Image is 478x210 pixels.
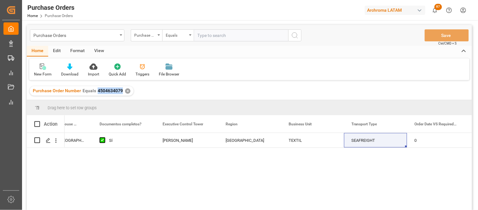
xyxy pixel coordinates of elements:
[425,29,469,41] button: Save
[33,31,118,39] div: Purchase Orders
[48,105,97,110] span: Drag here to set row groups
[109,133,147,148] div: Si
[415,122,457,126] span: Order Date VS Required Date
[163,122,203,126] span: Executive Control Tower
[88,71,99,77] div: Import
[159,71,179,77] div: File Browser
[125,88,130,94] div: ✕
[407,133,470,147] div: 0
[226,133,274,148] div: [GEOGRAPHIC_DATA]
[135,71,149,77] div: Triggers
[61,71,78,77] div: Download
[289,122,312,126] span: Business Unit
[439,41,457,46] span: Ctrl/CMD + S
[34,71,52,77] div: New Form
[66,46,89,57] div: Format
[442,3,456,17] button: Help Center
[352,122,377,126] span: Transport Type
[352,133,400,148] div: SEAFREIGHT
[435,4,442,10] span: 87
[166,31,187,38] div: Equals
[162,29,194,41] button: open menu
[131,29,162,41] button: open menu
[226,122,238,126] span: Region
[109,71,126,77] div: Quick Add
[288,29,302,41] button: search button
[33,88,81,93] span: Purchase Order Number
[100,122,141,126] span: Documentos completos?
[365,6,425,15] div: Archroma LATAM
[27,14,38,18] a: Home
[428,3,442,17] button: show 87 new notifications
[134,31,156,38] div: Purchase Order Number
[98,88,123,93] span: 4504634079
[27,3,74,12] div: Purchase Orders
[281,133,344,147] div: TEXTIL
[194,29,288,41] input: Type to search
[30,29,124,41] button: open menu
[27,46,48,57] div: Home
[48,46,66,57] div: Edit
[365,4,428,16] button: Archroma LATAM
[89,46,109,57] div: View
[163,133,210,148] div: [PERSON_NAME]
[27,133,65,148] div: Press SPACE to select this row.
[44,121,57,127] div: Action
[83,88,96,93] span: Equals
